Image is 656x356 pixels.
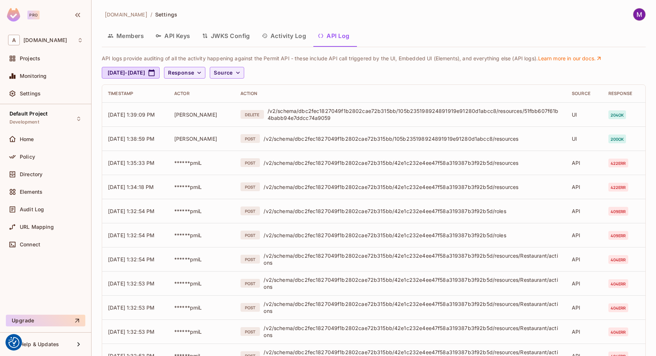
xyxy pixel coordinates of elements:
div: POST [241,303,260,312]
span: [PERSON_NAME] [174,111,217,118]
span: Development [10,119,39,125]
button: Source [210,67,244,79]
span: Elements [20,189,42,195]
div: POST [241,182,260,191]
span: [DATE] 1:32:54 PM [108,232,155,238]
div: POST [241,134,260,143]
td: API [566,151,603,175]
span: [PERSON_NAME] [174,136,217,142]
button: JWKS Config [196,27,256,45]
button: Consent Preferences [8,337,19,348]
div: /v2/schema/dbc2fec1827049f1b2802cae72b315bb/105b235198924891919e91280d1abcc8/resources/51fbb607f6... [268,107,560,121]
div: DELETE [241,110,264,119]
span: [DATE] 1:32:53 PM [108,329,155,335]
div: POST [241,279,260,288]
span: [DOMAIN_NAME] [105,11,148,18]
span: 404 err [608,255,628,264]
span: Default Project [10,111,48,117]
span: 404 err [608,303,628,312]
td: API [566,223,603,247]
span: 204 ok [608,110,626,119]
div: /v2/schema/dbc2fec1827049f1b2802cae72b315bb/42e1c232e4ee47f58a319387b3f92b5d/resources/Restaurant... [264,276,560,290]
span: [DATE] 1:39:09 PM [108,111,155,118]
span: Projects [20,56,40,61]
div: Timestamp [108,91,163,96]
span: [DATE] 1:32:54 PM [108,208,155,214]
button: [DATE]-[DATE] [102,67,160,79]
span: [DATE] 1:32:53 PM [108,304,155,311]
td: UI [566,126,603,151]
div: /v2/schema/dbc2fec1827049f1b2802cae72b315bb/42e1c232e4ee47f58a319387b3f92b5d/roles [264,208,560,215]
span: Audit Log [20,207,44,212]
td: API [566,295,603,319]
li: / [150,11,152,18]
span: 404 err [608,279,628,288]
div: POST [241,327,260,336]
td: API [566,175,603,199]
span: Policy [20,154,35,160]
div: Pro [27,11,40,19]
span: Settings [20,91,41,96]
span: 409 err [608,207,628,216]
span: Connect [20,242,40,247]
span: Settings [155,11,177,18]
div: /v2/schema/dbc2fec1827049f1b2802cae72b315bb/42e1c232e4ee47f58a319387b3f92b5d/resources/Restaurant... [264,325,560,338]
div: /v2/schema/dbc2fec1827049f1b2802cae72b315bb/42e1c232e4ee47f58a319387b3f92b5d/resources [264,159,560,166]
div: Response [608,91,640,96]
span: [DATE] 1:32:53 PM [108,280,155,287]
span: Monitoring [20,73,47,79]
button: Upgrade [6,315,85,326]
div: Actor [174,91,229,96]
p: API logs provide auditing of all the activity happening against the Permit API - these include AP... [102,55,635,62]
img: Mostafa Kenawey [633,8,645,20]
span: Home [20,136,34,142]
span: 200 ok [608,135,626,143]
button: Response [164,67,205,79]
span: [DATE] 1:35:33 PM [108,160,155,166]
span: [DATE] 1:38:59 PM [108,136,155,142]
td: API [566,319,603,344]
div: /v2/schema/dbc2fec1827049f1b2802cae72b315bb/105b235198924891919e91280d1abcc8/resources [264,135,560,142]
div: /v2/schema/dbc2fec1827049f1b2802cae72b315bb/42e1c232e4ee47f58a319387b3f92b5d/roles [264,232,560,239]
span: Response [168,68,194,77]
span: 404 err [608,327,628,336]
div: POST [241,255,260,264]
td: API [566,199,603,223]
div: POST [241,158,260,167]
span: Help & Updates [20,341,59,347]
td: API [566,271,603,295]
button: API Log [312,27,355,45]
div: POST [241,231,260,239]
span: [DATE] 1:32:54 PM [108,256,155,262]
div: POST [241,207,260,215]
span: 422 err [608,159,628,167]
div: /v2/schema/dbc2fec1827049f1b2802cae72b315bb/42e1c232e4ee47f58a319387b3f92b5d/resources [264,183,560,190]
td: API [566,247,603,271]
div: /v2/schema/dbc2fec1827049f1b2802cae72b315bb/42e1c232e4ee47f58a319387b3f92b5d/resources/Restaurant... [264,252,560,266]
a: Learn more in our docs. [538,55,602,62]
button: Members [102,27,150,45]
span: 409 err [608,231,628,240]
div: Source [572,91,597,96]
td: UI [566,102,603,126]
span: URL Mapping [20,224,54,230]
span: A [8,35,20,45]
button: Activity Log [256,27,312,45]
span: Workspace: allerin.nl [23,37,67,43]
span: [DATE] 1:34:18 PM [108,184,154,190]
img: SReyMgAAAABJRU5ErkJggg== [7,8,20,22]
div: Action [241,91,560,96]
img: Revisit consent button [8,337,19,348]
span: Source [214,68,232,77]
span: Directory [20,171,42,177]
div: /v2/schema/dbc2fec1827049f1b2802cae72b315bb/42e1c232e4ee47f58a319387b3f92b5d/resources/Restaurant... [264,300,560,314]
span: 422 err [608,183,628,192]
button: API Keys [150,27,196,45]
